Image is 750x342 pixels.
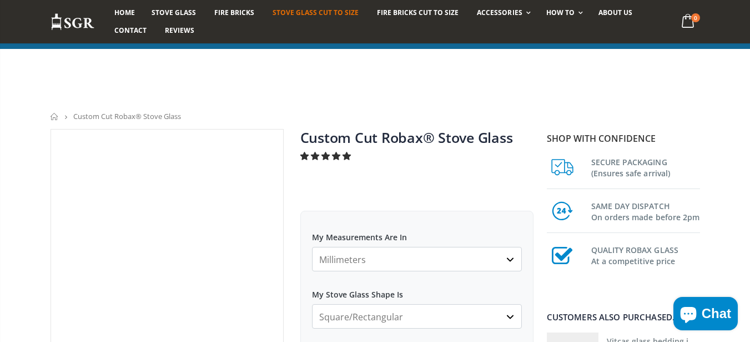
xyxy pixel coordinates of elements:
[691,13,700,22] span: 0
[538,4,588,22] a: How To
[591,242,700,267] h3: QUALITY ROBAX GLASS At a competitive price
[547,313,700,321] div: Customers also purchased...
[469,4,536,22] a: Accessories
[114,26,147,35] span: Contact
[152,8,196,17] span: Stove Glass
[273,8,359,17] span: Stove Glass Cut To Size
[165,26,194,35] span: Reviews
[547,132,700,145] p: Shop with confidence
[214,8,254,17] span: Fire Bricks
[143,4,204,22] a: Stove Glass
[300,128,513,147] a: Custom Cut Robax® Stove Glass
[106,22,155,39] a: Contact
[73,111,181,121] span: Custom Cut Robax® Stove Glass
[670,297,741,333] inbox-online-store-chat: Shopify online store chat
[300,150,353,161] span: 4.94 stars
[598,8,632,17] span: About us
[369,4,467,22] a: Fire Bricks Cut To Size
[591,199,700,223] h3: SAME DAY DISPATCH On orders made before 2pm
[106,4,143,22] a: Home
[546,8,575,17] span: How To
[264,4,367,22] a: Stove Glass Cut To Size
[591,155,700,179] h3: SECURE PACKAGING (Ensures safe arrival)
[377,8,459,17] span: Fire Bricks Cut To Size
[590,4,641,22] a: About us
[51,113,59,120] a: Home
[677,11,699,33] a: 0
[312,222,522,242] label: My Measurements Are In
[206,4,263,22] a: Fire Bricks
[51,13,95,31] img: Stove Glass Replacement
[114,8,135,17] span: Home
[157,22,203,39] a: Reviews
[312,280,522,300] label: My Stove Glass Shape Is
[477,8,522,17] span: Accessories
